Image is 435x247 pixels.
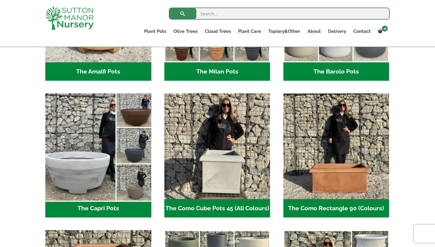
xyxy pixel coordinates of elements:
h2: The Barolo Pots [283,62,389,81]
img: The Capri Pots [43,91,154,202]
input: Search... [169,8,390,20]
h2: The Capri Pots [45,199,151,218]
a: Visit product category The Como Rectangle 90 (Colours) [283,93,389,217]
img: The Como Cube Pots 45 (All Colours) [164,93,270,199]
span: 0 [382,26,388,32]
a: Plant Care [234,27,265,36]
h2: The Amalfi Pots [45,62,151,81]
a: Cloud Trees [201,27,234,36]
h2: The Como Cube Pots 45 (All Colours) [164,199,270,218]
a: Contact [350,27,374,36]
img: logo [45,6,94,30]
a: Delivery [324,27,350,36]
a: Topiary&Other [265,27,304,36]
a: Olive Trees [170,27,201,36]
h2: The Milan Pots [164,62,270,81]
a: Visit product category The Capri Pots [45,93,151,217]
h2: The Como Rectangle 90 (Colours) [283,199,389,218]
a: About [304,27,324,36]
a: Plant Pots [140,27,170,36]
img: The Como Rectangle 90 (Colours) [283,93,389,199]
a: Visit product category The Como Cube Pots 45 (All Colours) [164,93,270,217]
a: 0 [374,27,390,36]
